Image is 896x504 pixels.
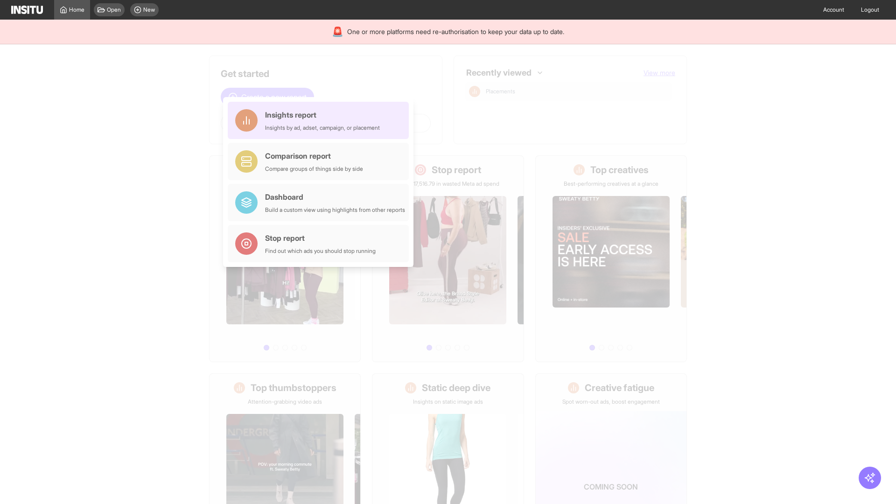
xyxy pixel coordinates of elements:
[11,6,43,14] img: Logo
[265,165,363,173] div: Compare groups of things side by side
[332,25,343,38] div: 🚨
[265,206,405,214] div: Build a custom view using highlights from other reports
[107,6,121,14] span: Open
[265,124,380,132] div: Insights by ad, adset, campaign, or placement
[265,191,405,203] div: Dashboard
[265,232,376,244] div: Stop report
[265,150,363,161] div: Comparison report
[347,27,564,36] span: One or more platforms need re-authorisation to keep your data up to date.
[265,109,380,120] div: Insights report
[265,247,376,255] div: Find out which ads you should stop running
[69,6,84,14] span: Home
[143,6,155,14] span: New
